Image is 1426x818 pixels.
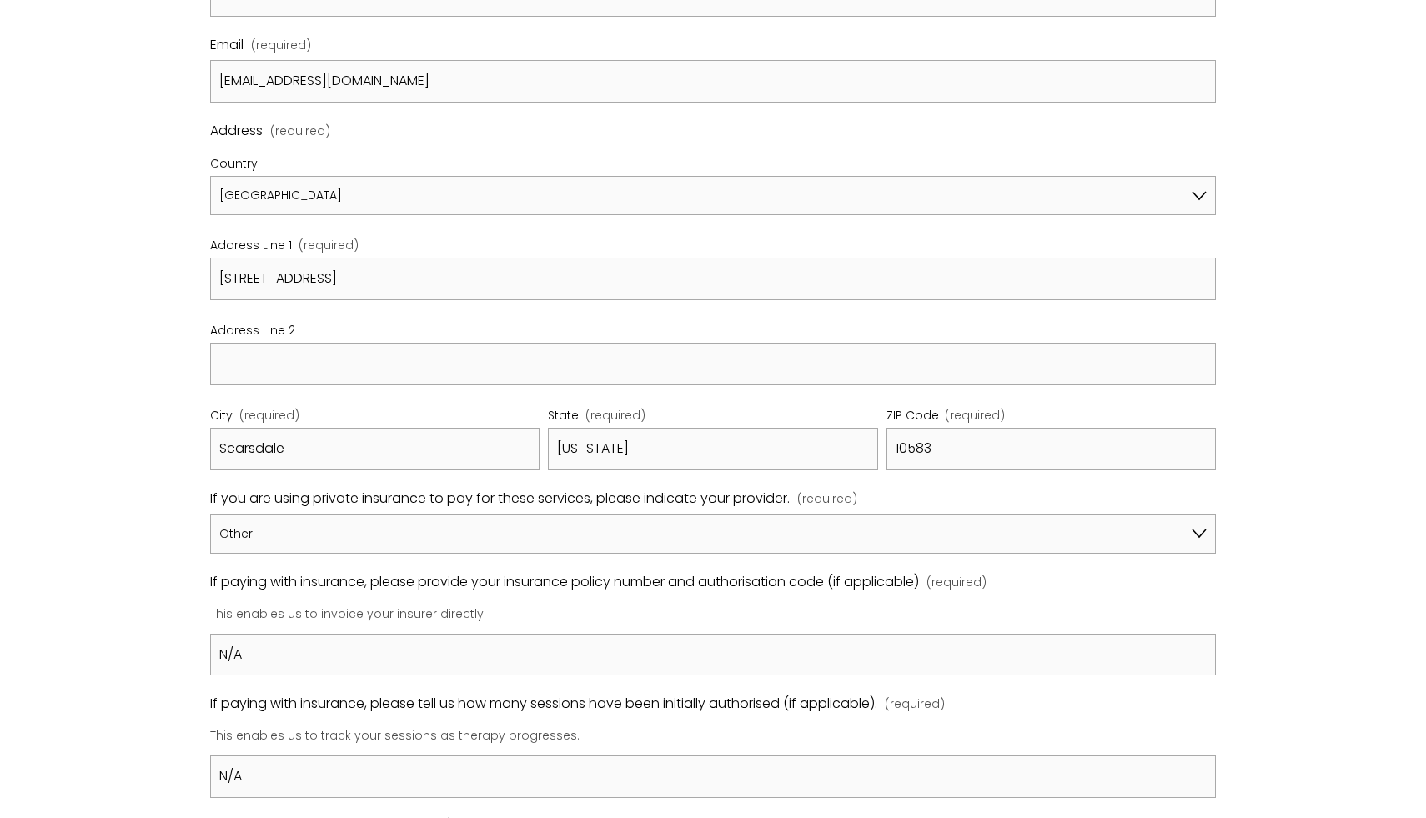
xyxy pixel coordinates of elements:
[886,405,1216,428] div: ZIP Code
[210,258,1216,300] input: Address Line 1
[210,235,1216,258] div: Address Line 1
[926,572,987,593] span: (required)
[210,150,1216,176] div: Country
[797,489,857,509] span: (required)
[210,598,1216,630] p: This enables us to invoice your insurer directly.
[210,514,1216,554] select: If you are using private insurance to pay for these services, please indicate your provider.
[548,428,877,470] input: State
[210,176,1216,215] select: Country
[210,720,1216,752] p: This enables us to track your sessions as therapy progresses.
[548,405,877,428] div: State
[210,405,540,428] div: City
[210,570,919,595] span: If paying with insurance, please provide your insurance policy number and authorisation code (if ...
[210,487,790,511] span: If you are using private insurance to pay for these services, please indicate your provider.
[270,126,330,138] span: (required)
[210,343,1216,385] input: Address Line 2
[210,428,540,470] input: City
[885,694,945,715] span: (required)
[210,33,244,58] span: Email
[945,410,1005,422] span: (required)
[210,119,263,143] span: Address
[886,428,1216,470] input: ZIP Code
[210,320,1216,343] div: Address Line 2
[239,410,299,422] span: (required)
[585,410,645,422] span: (required)
[299,240,359,252] span: (required)
[210,692,877,716] span: If paying with insurance, please tell us how many sessions have been initially authorised (if app...
[251,35,311,56] span: (required)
